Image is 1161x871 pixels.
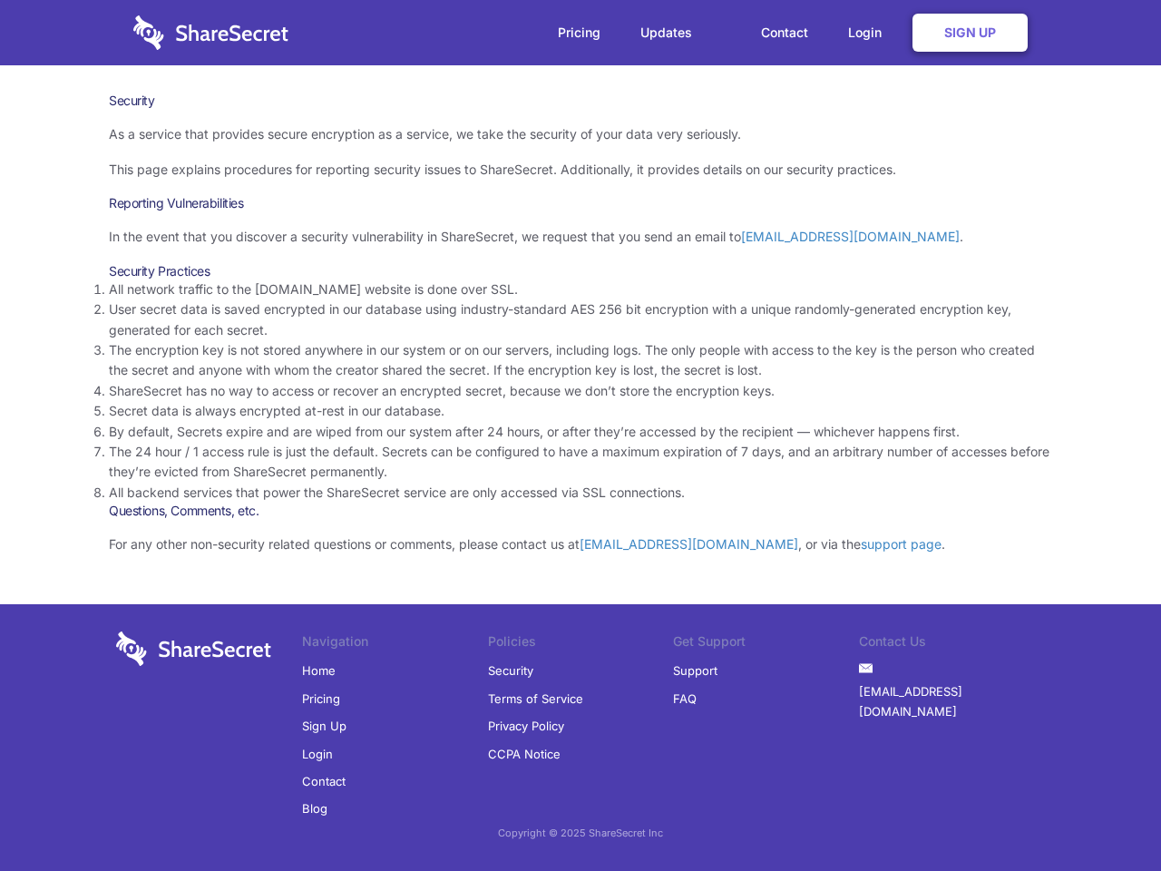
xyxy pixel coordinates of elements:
[488,657,533,684] a: Security
[741,229,960,244] a: [EMAIL_ADDRESS][DOMAIN_NAME]
[302,795,327,822] a: Blog
[302,685,340,712] a: Pricing
[302,657,336,684] a: Home
[302,712,346,739] a: Sign Up
[859,678,1045,726] a: [EMAIL_ADDRESS][DOMAIN_NAME]
[861,536,941,552] a: support page
[302,768,346,795] a: Contact
[540,5,619,61] a: Pricing
[109,227,1052,247] p: In the event that you discover a security vulnerability in ShareSecret, we request that you send ...
[859,631,1045,657] li: Contact Us
[830,5,909,61] a: Login
[109,442,1052,483] li: The 24 hour / 1 access rule is just the default. Secrets can be configured to have a maximum expi...
[743,5,826,61] a: Contact
[109,340,1052,381] li: The encryption key is not stored anywhere in our system or on our servers, including logs. The on...
[109,263,1052,279] h3: Security Practices
[488,740,561,768] a: CCPA Notice
[109,279,1052,299] li: All network traffic to the [DOMAIN_NAME] website is done over SSL.
[673,631,859,657] li: Get Support
[109,160,1052,180] p: This page explains procedures for reporting security issues to ShareSecret. Additionally, it prov...
[109,422,1052,442] li: By default, Secrets expire and are wiped from our system after 24 hours, or after they’re accesse...
[109,401,1052,421] li: Secret data is always encrypted at-rest in our database.
[302,631,488,657] li: Navigation
[488,685,583,712] a: Terms of Service
[109,534,1052,554] p: For any other non-security related questions or comments, please contact us at , or via the .
[109,195,1052,211] h3: Reporting Vulnerabilities
[109,381,1052,401] li: ShareSecret has no way to access or recover an encrypted secret, because we don’t store the encry...
[109,299,1052,340] li: User secret data is saved encrypted in our database using industry-standard AES 256 bit encryptio...
[133,15,288,50] img: logo-wordmark-white-trans-d4663122ce5f474addd5e946df7df03e33cb6a1c49d2221995e7729f52c070b2.svg
[580,536,798,552] a: [EMAIL_ADDRESS][DOMAIN_NAME]
[109,93,1052,109] h1: Security
[912,14,1028,52] a: Sign Up
[488,712,564,739] a: Privacy Policy
[116,631,271,666] img: logo-wordmark-white-trans-d4663122ce5f474addd5e946df7df03e33cb6a1c49d2221995e7729f52c070b2.svg
[488,631,674,657] li: Policies
[673,685,697,712] a: FAQ
[109,503,1052,519] h3: Questions, Comments, etc.
[109,483,1052,503] li: All backend services that power the ShareSecret service are only accessed via SSL connections.
[109,124,1052,144] p: As a service that provides secure encryption as a service, we take the security of your data very...
[302,740,333,768] a: Login
[673,657,717,684] a: Support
